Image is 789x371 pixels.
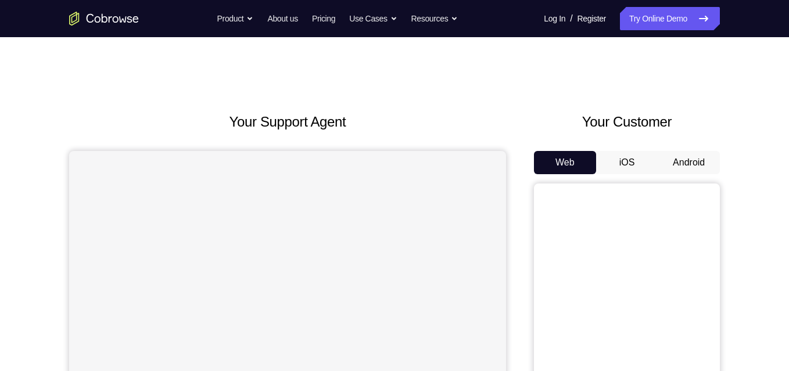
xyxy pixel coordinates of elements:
a: Go to the home page [69,12,139,26]
a: Pricing [312,7,335,30]
button: Product [217,7,254,30]
button: iOS [596,151,658,174]
a: About us [267,7,297,30]
a: Log In [544,7,565,30]
h2: Your Support Agent [69,111,506,132]
h2: Your Customer [534,111,720,132]
button: Resources [411,7,458,30]
button: Web [534,151,596,174]
a: Register [578,7,606,30]
a: Try Online Demo [620,7,720,30]
span: / [570,12,572,26]
button: Android [658,151,720,174]
button: Use Cases [349,7,397,30]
